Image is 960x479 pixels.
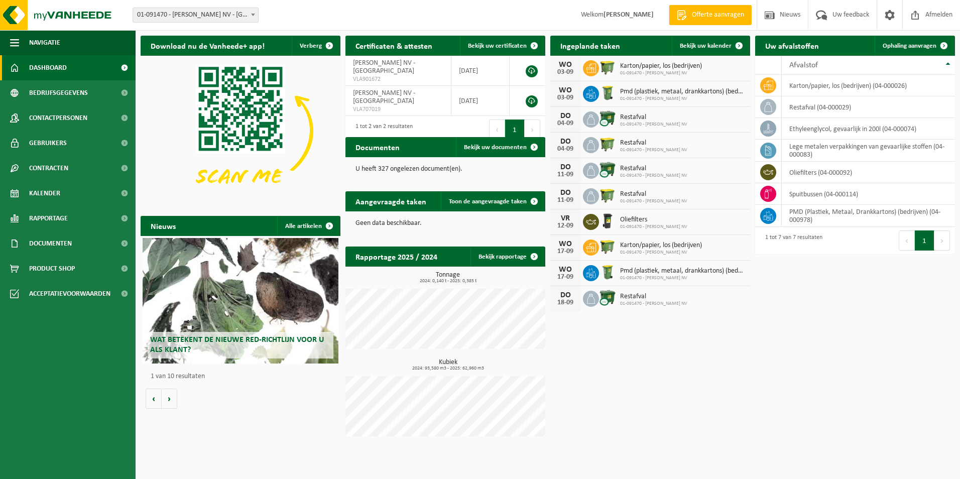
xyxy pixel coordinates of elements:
span: Karton/papier, los (bedrijven) [620,242,702,250]
span: 01-091470 - MYLLE H. NV - BELLEGEM [133,8,258,22]
img: WB-1100-HPE-GN-50 [599,59,616,76]
h2: Download nu de Vanheede+ app! [141,36,275,55]
img: WB-1100-CU [599,161,616,178]
span: Restafval [620,190,687,198]
div: DO [555,138,575,146]
a: Wat betekent de nieuwe RED-richtlijn voor u als klant? [143,238,338,364]
span: Afvalstof [789,61,818,69]
span: 01-091470 - [PERSON_NAME] NV [620,224,687,230]
div: DO [555,163,575,171]
span: 01-091470 - [PERSON_NAME] NV [620,301,687,307]
span: 01-091470 - [PERSON_NAME] NV [620,96,745,102]
h2: Uw afvalstoffen [755,36,829,55]
td: [DATE] [451,56,510,86]
div: WO [555,86,575,94]
span: Pmd (plastiek, metaal, drankkartons) (bedrijven) [620,267,745,275]
div: DO [555,291,575,299]
a: Bekijk uw documenten [456,137,544,157]
button: Next [934,230,950,251]
td: [DATE] [451,86,510,116]
h2: Ingeplande taken [550,36,630,55]
a: Bekijk uw kalender [672,36,749,56]
span: 01-091470 - [PERSON_NAME] NV [620,173,687,179]
button: Vorige [146,389,162,409]
a: Toon de aangevraagde taken [441,191,544,211]
span: VLA707019 [353,105,443,113]
div: 03-09 [555,94,575,101]
strong: [PERSON_NAME] [604,11,654,19]
h3: Tonnage [350,272,545,284]
p: U heeft 327 ongelezen document(en). [355,166,535,173]
div: 12-09 [555,222,575,229]
span: Restafval [620,113,687,122]
span: VLA901672 [353,75,443,83]
div: WO [555,240,575,248]
span: Karton/papier, los (bedrijven) [620,62,702,70]
span: 01-091470 - [PERSON_NAME] NV [620,147,687,153]
td: PMD (Plastiek, Metaal, Drankkartons) (bedrijven) (04-000978) [782,205,955,227]
span: Navigatie [29,30,60,55]
span: Contactpersonen [29,105,87,131]
h2: Documenten [345,137,410,157]
img: WB-1100-CU [599,110,616,127]
span: 01-091470 - [PERSON_NAME] NV [620,122,687,128]
span: 01-091470 - [PERSON_NAME] NV [620,198,687,204]
img: WB-0240-HPE-GN-50 [599,84,616,101]
div: 18-09 [555,299,575,306]
div: 11-09 [555,197,575,204]
a: Offerte aanvragen [669,5,752,25]
h2: Certificaten & attesten [345,36,442,55]
span: Pmd (plastiek, metaal, drankkartons) (bedrijven) [620,88,745,96]
a: Bekijk rapportage [470,247,544,267]
td: oliefilters (04-000092) [782,162,955,183]
div: WO [555,61,575,69]
td: ethyleenglycol, gevaarlijk in 200l (04-000074) [782,118,955,140]
button: Next [525,119,540,140]
div: 17-09 [555,274,575,281]
div: WO [555,266,575,274]
span: Product Shop [29,256,75,281]
button: Verberg [292,36,339,56]
span: Contracten [29,156,68,181]
span: 01-091470 - [PERSON_NAME] NV [620,275,745,281]
span: Restafval [620,293,687,301]
img: WB-1100-HPE-GN-50 [599,187,616,204]
button: Previous [899,230,915,251]
img: WB-1100-HPE-GN-50 [599,136,616,153]
h2: Nieuws [141,216,186,235]
button: 1 [915,230,934,251]
div: 1 tot 7 van 7 resultaten [760,229,822,252]
span: Kalender [29,181,60,206]
span: Bedrijfsgegevens [29,80,88,105]
a: Ophaling aanvragen [875,36,954,56]
div: 04-09 [555,146,575,153]
span: Restafval [620,165,687,173]
span: Rapportage [29,206,68,231]
button: Previous [489,119,505,140]
p: Geen data beschikbaar. [355,220,535,227]
td: karton/papier, los (bedrijven) (04-000026) [782,75,955,96]
span: [PERSON_NAME] NV - [GEOGRAPHIC_DATA] [353,89,415,105]
a: Bekijk uw certificaten [460,36,544,56]
span: Restafval [620,139,687,147]
span: Ophaling aanvragen [883,43,936,49]
span: Bekijk uw certificaten [468,43,527,49]
div: 04-09 [555,120,575,127]
div: 03-09 [555,69,575,76]
img: WB-0240-HPE-BK-01 [599,212,616,229]
td: spuitbussen (04-000114) [782,183,955,205]
span: Wat betekent de nieuwe RED-richtlijn voor u als klant? [150,336,324,353]
button: 1 [505,119,525,140]
span: Dashboard [29,55,67,80]
span: Verberg [300,43,322,49]
td: restafval (04-000029) [782,96,955,118]
div: DO [555,189,575,197]
div: 1 tot 2 van 2 resultaten [350,118,413,141]
span: Toon de aangevraagde taken [449,198,527,205]
div: 11-09 [555,171,575,178]
img: Download de VHEPlus App [141,56,340,206]
span: Oliefilters [620,216,687,224]
div: 17-09 [555,248,575,255]
span: [PERSON_NAME] NV - [GEOGRAPHIC_DATA] [353,59,415,75]
span: Bekijk uw documenten [464,144,527,151]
